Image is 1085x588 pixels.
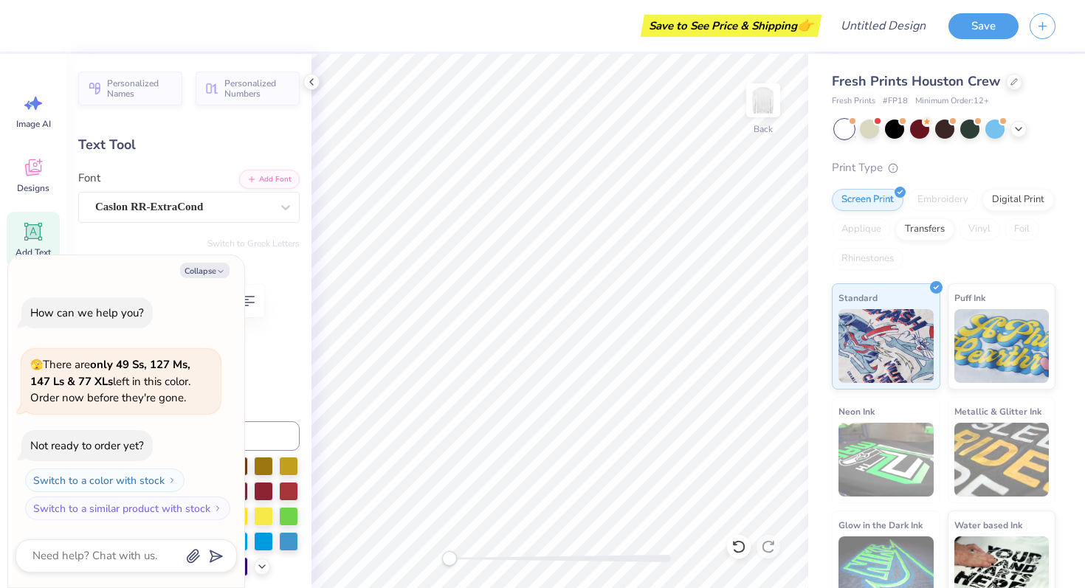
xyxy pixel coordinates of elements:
[1005,218,1039,241] div: Foil
[948,13,1019,39] button: Save
[954,517,1022,533] span: Water based Ink
[207,238,300,249] button: Switch to Greek Letters
[239,170,300,189] button: Add Font
[644,15,818,37] div: Save to See Price & Shipping
[180,263,230,278] button: Collapse
[30,357,190,405] span: There are left in this color. Order now before they're gone.
[829,11,937,41] input: Untitled Design
[25,497,230,520] button: Switch to a similar product with stock
[883,95,908,108] span: # FP18
[832,248,903,270] div: Rhinestones
[78,170,100,187] label: Font
[838,309,934,383] img: Standard
[797,16,813,34] span: 👉
[954,290,985,305] span: Puff Ink
[954,404,1041,419] span: Metallic & Glitter Ink
[213,504,222,513] img: Switch to a similar product with stock
[908,189,978,211] div: Embroidery
[15,246,51,258] span: Add Text
[754,122,773,136] div: Back
[832,95,875,108] span: Fresh Prints
[30,438,144,453] div: Not ready to order yet?
[832,218,891,241] div: Applique
[748,86,778,115] img: Back
[832,189,903,211] div: Screen Print
[832,159,1055,176] div: Print Type
[16,118,51,130] span: Image AI
[78,135,300,155] div: Text Tool
[954,423,1050,497] img: Metallic & Glitter Ink
[224,78,291,99] span: Personalized Numbers
[30,358,43,372] span: 🫣
[838,517,923,533] span: Glow in the Dark Ink
[838,423,934,497] img: Neon Ink
[838,404,875,419] span: Neon Ink
[832,72,1000,90] span: Fresh Prints Houston Crew
[915,95,989,108] span: Minimum Order: 12 +
[442,551,457,566] div: Accessibility label
[838,290,878,305] span: Standard
[895,218,954,241] div: Transfers
[954,309,1050,383] img: Puff Ink
[78,72,182,106] button: Personalized Names
[107,78,173,99] span: Personalized Names
[168,476,176,485] img: Switch to a color with stock
[30,357,190,389] strong: only 49 Ss, 127 Ms, 147 Ls & 77 XLs
[196,72,300,106] button: Personalized Numbers
[17,182,49,194] span: Designs
[982,189,1054,211] div: Digital Print
[25,468,185,492] button: Switch to a color with stock
[959,218,1000,241] div: Vinyl
[30,305,144,320] div: How can we help you?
